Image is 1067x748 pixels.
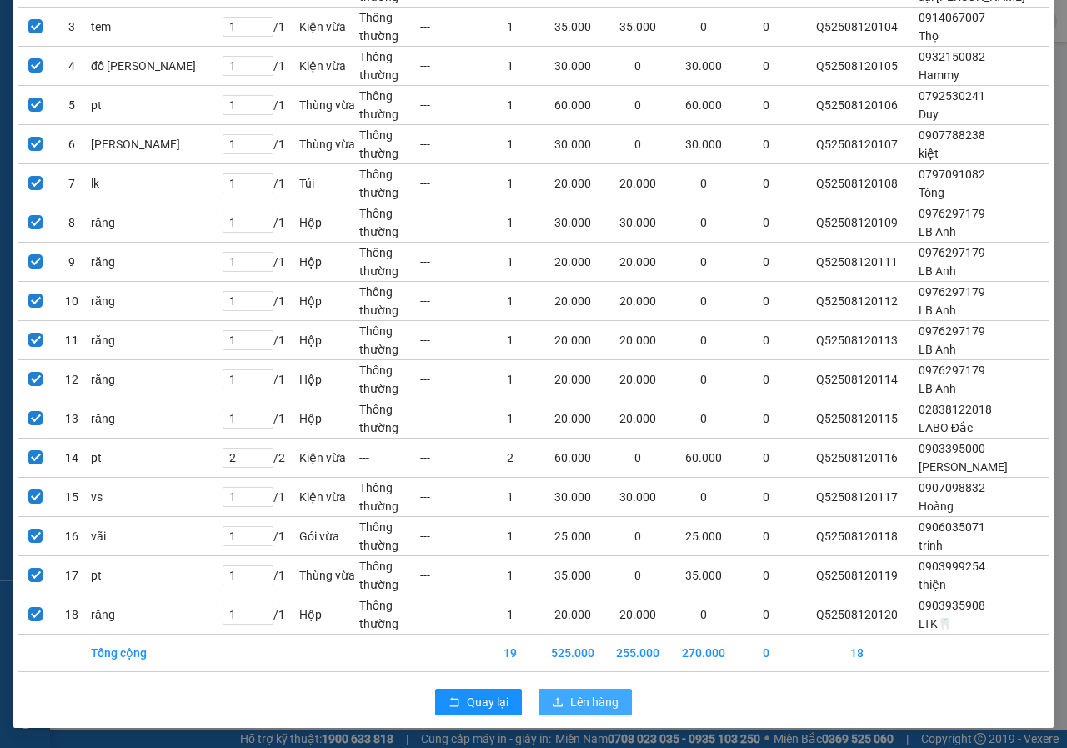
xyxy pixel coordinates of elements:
td: Q52508120104 [797,7,918,46]
span: 0 [149,97,157,113]
td: 35.000 [671,555,736,595]
td: --- [419,399,480,438]
td: / 1 [222,242,298,281]
span: Hammy [919,68,959,82]
p: Nhận: [129,16,248,32]
td: 10 [54,281,91,320]
td: 0 [736,124,797,163]
td: 0 [671,320,736,359]
td: 20.000 [605,281,670,320]
td: 1 [479,46,540,85]
td: 1 [479,595,540,634]
td: 30.000 [540,46,605,85]
span: LB Anh [919,225,956,238]
span: 0903395000 [919,442,985,455]
td: [PERSON_NAME] [90,124,222,163]
td: --- [419,281,480,320]
td: --- [419,242,480,281]
td: Kiện vừa [298,438,359,477]
td: 35.000 [605,7,670,46]
span: 02838122018 [919,403,992,416]
td: / 2 [222,438,298,477]
td: 20.000 [540,281,605,320]
td: / 1 [222,46,298,85]
td: --- [419,555,480,595]
td: 255.000 [605,634,670,671]
span: 1 [238,123,248,141]
td: Q52508120118 [797,516,918,555]
td: 60.000 [540,85,605,124]
td: Thông thường [358,7,419,46]
td: Thông thường [358,555,419,595]
td: 60.000 [540,438,605,477]
td: 0 [605,85,670,124]
td: vãi [90,516,222,555]
span: 0907098832 [919,481,985,494]
span: LABO Đắc [919,421,973,434]
span: BS [PERSON_NAME] [129,34,230,66]
td: 25.000 [671,516,736,555]
span: 0976297179 [919,207,985,220]
td: --- [419,163,480,203]
td: Thùng vừa [298,124,359,163]
td: --- [419,203,480,242]
td: 12 [54,359,91,399]
td: 20.000 [605,399,670,438]
td: Thông thường [358,46,419,85]
td: --- [419,438,480,477]
td: 30.000 [671,124,736,163]
td: răng [90,320,222,359]
td: --- [419,124,480,163]
span: 0903999254 [919,560,985,573]
td: Thông thường [358,516,419,555]
td: 30.000 [605,203,670,242]
td: 0 [671,477,736,516]
td: Thùng vừa [298,85,359,124]
td: tem [90,7,222,46]
td: Hộp [298,203,359,242]
td: 9 [54,242,91,281]
td: 0 [671,399,736,438]
td: 270.000 [671,634,736,671]
td: răng [90,281,222,320]
td: 0 [671,7,736,46]
td: răng [90,595,222,634]
span: LB Anh [919,343,956,356]
td: / 1 [222,320,298,359]
td: 0 [671,595,736,634]
td: 30.000 [540,477,605,516]
td: 30.000 [540,203,605,242]
td: 30.000 [605,477,670,516]
td: 0 [736,516,797,555]
span: kiệt [919,147,939,160]
td: Thông thường [358,163,419,203]
td: Hộp [298,320,359,359]
td: 13 [54,399,91,438]
td: 20.000 [540,595,605,634]
td: răng [90,203,222,242]
td: 1 [479,281,540,320]
td: 0 [671,281,736,320]
td: Thông thường [358,203,419,242]
span: 0976297179 [919,285,985,299]
td: pt [90,555,222,595]
td: Q52508120114 [797,359,918,399]
td: Gói vừa [298,516,359,555]
td: 20.000 [540,399,605,438]
span: LB Anh [919,304,956,317]
td: Hộp [298,242,359,281]
td: 0 [736,595,797,634]
td: Tổng cộng [90,634,222,671]
td: 1 [479,477,540,516]
td: 20.000 [605,320,670,359]
td: 0 [605,124,670,163]
span: rollback [448,696,460,710]
td: Q52508120111 [797,242,918,281]
td: đồ [PERSON_NAME] [90,46,222,85]
td: 0 [736,242,797,281]
td: 4 [54,46,91,85]
td: Thông thường [358,595,419,634]
td: 0 [605,555,670,595]
span: 0976297179 [919,324,985,338]
td: lk [90,163,222,203]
